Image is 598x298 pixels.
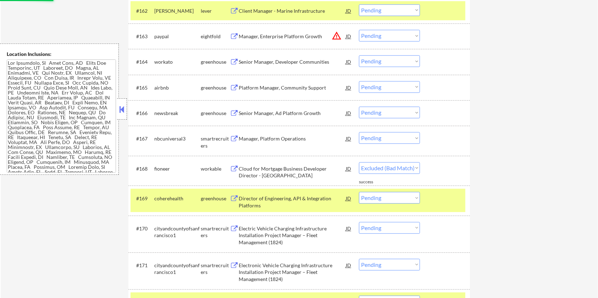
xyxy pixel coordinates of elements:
div: JD [345,30,352,42]
div: Manager, Enterprise Platform Growth [239,33,346,40]
div: workable [201,165,230,172]
div: workato [154,58,201,65]
div: coherehealth [154,195,201,202]
div: nbcuniversal3 [154,135,201,142]
div: smartrecruiters [201,225,230,239]
div: success [359,179,387,185]
div: cityandcountyofsanfrancisco1 [154,262,201,276]
div: Electronic Vehicle Charging Infrastructure Installation Project Manager – Fleet Management (1824) [239,262,346,283]
div: greenhouse [201,58,230,65]
div: smartrecruiters [201,135,230,149]
div: JD [345,55,352,68]
div: greenhouse [201,110,230,117]
div: #164 [136,58,149,65]
div: Director of Engineering, API & Integration Platforms [239,195,346,209]
div: Senior Manager, Ad Platform Growth [239,110,346,117]
div: Electric Vehicle Charging Infrastructure Installation Project Manager – Fleet Management (1824) [239,225,346,246]
div: JD [345,132,352,145]
div: Manager, Platform Operations [239,135,346,142]
div: paypal [154,33,201,40]
div: fioneer [154,165,201,172]
div: [PERSON_NAME] [154,7,201,15]
div: JD [345,259,352,271]
div: greenhouse [201,84,230,91]
div: #169 [136,195,149,202]
div: #162 [136,7,149,15]
div: greenhouse [201,195,230,202]
div: #170 [136,225,149,232]
div: Platform Manager, Community Support [239,84,346,91]
div: lever [201,7,230,15]
div: JD [345,162,352,175]
button: warning_amber [332,31,342,41]
div: newsbreak [154,110,201,117]
div: JD [345,222,352,235]
div: Senior Manager, Developer Communities [239,58,346,65]
div: Cloud for Mortgage Business Developer Director - [GEOGRAPHIC_DATA] [239,165,346,179]
div: #167 [136,135,149,142]
div: #168 [136,165,149,172]
div: JD [345,4,352,17]
div: #163 [136,33,149,40]
div: cityandcountyofsanfrancisco1 [154,225,201,239]
div: #171 [136,262,149,269]
div: #166 [136,110,149,117]
div: airbnb [154,84,201,91]
div: JD [345,81,352,94]
div: eightfold [201,33,230,40]
div: JD [345,107,352,119]
div: JD [345,192,352,205]
div: #165 [136,84,149,91]
div: Location Inclusions: [7,51,116,58]
div: Client Manager - Marine Infrastructure [239,7,346,15]
div: smartrecruiters [201,262,230,276]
